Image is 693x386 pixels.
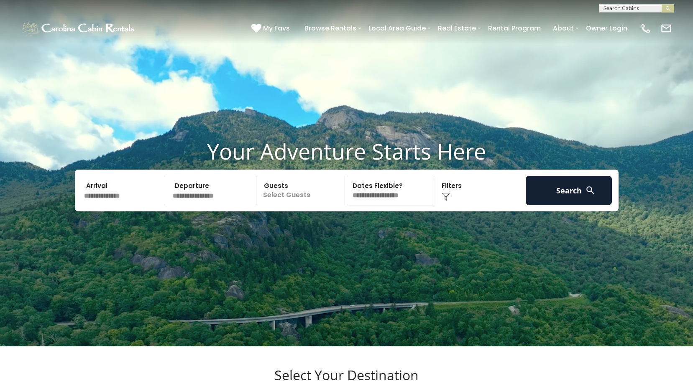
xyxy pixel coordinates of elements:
[364,21,430,36] a: Local Area Guide
[259,176,345,205] p: Select Guests
[251,23,292,34] a: My Favs
[549,21,578,36] a: About
[640,23,652,34] img: phone-regular-white.png
[21,20,137,37] img: White-1-1-2.png
[263,23,290,33] span: My Favs
[6,138,687,164] h1: Your Adventure Starts Here
[434,21,480,36] a: Real Estate
[585,185,596,196] img: search-regular-white.png
[582,21,632,36] a: Owner Login
[526,176,612,205] button: Search
[300,21,361,36] a: Browse Rentals
[484,21,545,36] a: Rental Program
[442,193,450,201] img: filter--v1.png
[660,23,672,34] img: mail-regular-white.png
